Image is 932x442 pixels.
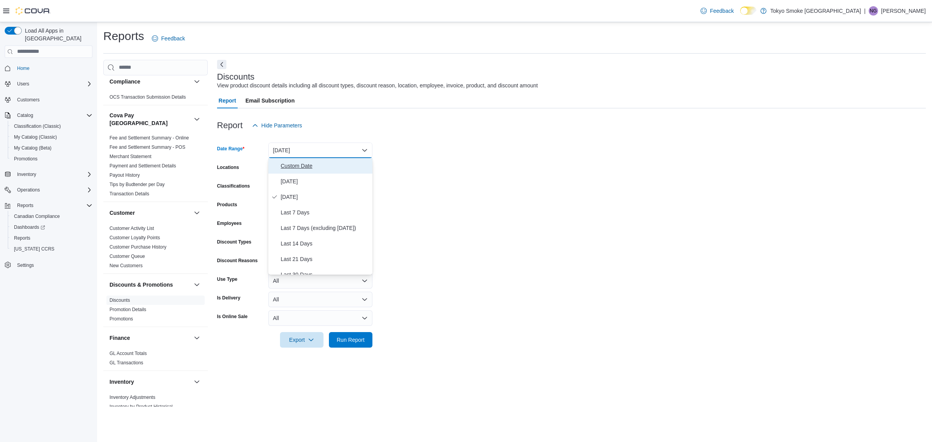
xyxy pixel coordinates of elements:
[110,351,147,356] a: GL Account Totals
[11,132,92,142] span: My Catalog (Classic)
[2,94,96,105] button: Customers
[281,270,369,279] span: Last 30 Days
[217,258,258,264] label: Discount Reasons
[217,146,245,152] label: Date Range
[280,332,323,348] button: Export
[14,170,39,179] button: Inventory
[11,154,41,164] a: Promotions
[8,233,96,244] button: Reports
[110,378,134,386] h3: Inventory
[103,296,208,327] div: Discounts & Promotions
[285,332,319,348] span: Export
[14,170,92,179] span: Inventory
[740,7,756,15] input: Dark Mode
[249,118,305,133] button: Hide Parameters
[217,82,538,90] div: View product discount details including all discount types, discount reason, location, employee, ...
[217,276,237,282] label: Use Type
[217,121,243,130] h3: Report
[14,64,33,73] a: Home
[8,222,96,233] a: Dashboards
[697,3,737,19] a: Feedback
[110,78,191,85] button: Compliance
[110,281,191,289] button: Discounts & Promotions
[8,121,96,132] button: Classification (Classic)
[14,201,37,210] button: Reports
[110,281,173,289] h3: Discounts & Promotions
[110,135,189,141] a: Fee and Settlement Summary - Online
[103,28,144,44] h1: Reports
[329,332,372,348] button: Run Report
[268,310,372,326] button: All
[11,244,92,254] span: Washington CCRS
[110,191,149,197] a: Transaction Details
[2,78,96,89] button: Users
[103,224,208,273] div: Customer
[864,6,866,16] p: |
[14,185,92,195] span: Operations
[16,7,50,15] img: Cova
[192,115,202,124] button: Cova Pay [GEOGRAPHIC_DATA]
[110,172,140,178] a: Payout History
[219,93,236,108] span: Report
[110,225,154,231] span: Customer Activity List
[2,184,96,195] button: Operations
[110,316,133,322] a: Promotions
[870,6,877,16] span: NG
[110,394,155,400] span: Inventory Adjustments
[17,187,40,193] span: Operations
[110,144,185,150] a: Fee and Settlement Summary - POS
[110,181,165,188] span: Tips by Budtender per Day
[2,110,96,121] button: Catalog
[2,169,96,180] button: Inventory
[14,261,37,270] a: Settings
[14,95,43,104] a: Customers
[110,360,143,365] a: GL Transactions
[11,233,92,243] span: Reports
[217,220,242,226] label: Employees
[281,254,369,264] span: Last 21 Days
[11,244,57,254] a: [US_STATE] CCRS
[110,111,191,127] h3: Cova Pay [GEOGRAPHIC_DATA]
[217,60,226,69] button: Next
[11,154,92,164] span: Promotions
[2,259,96,270] button: Settings
[281,239,369,248] span: Last 14 Days
[281,161,369,171] span: Custom Date
[110,334,191,342] button: Finance
[110,404,173,410] span: Inventory by Product Historical
[268,273,372,289] button: All
[11,122,64,131] a: Classification (Classic)
[881,6,926,16] p: [PERSON_NAME]
[217,202,237,208] label: Products
[110,263,143,269] span: New Customers
[110,298,130,303] a: Discounts
[192,77,202,86] button: Compliance
[192,377,202,386] button: Inventory
[22,27,92,42] span: Load All Apps in [GEOGRAPHIC_DATA]
[11,132,60,142] a: My Catalog (Classic)
[268,158,372,275] div: Select listbox
[17,97,40,103] span: Customers
[103,349,208,371] div: Finance
[2,200,96,211] button: Reports
[14,111,92,120] span: Catalog
[11,122,92,131] span: Classification (Classic)
[14,123,61,129] span: Classification (Classic)
[110,244,167,250] a: Customer Purchase History
[11,223,92,232] span: Dashboards
[192,208,202,218] button: Customer
[14,235,30,241] span: Reports
[8,143,96,153] button: My Catalog (Beta)
[17,81,29,87] span: Users
[14,134,57,140] span: My Catalog (Classic)
[217,164,239,171] label: Locations
[14,201,92,210] span: Reports
[337,336,365,344] span: Run Report
[192,280,202,289] button: Discounts & Promotions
